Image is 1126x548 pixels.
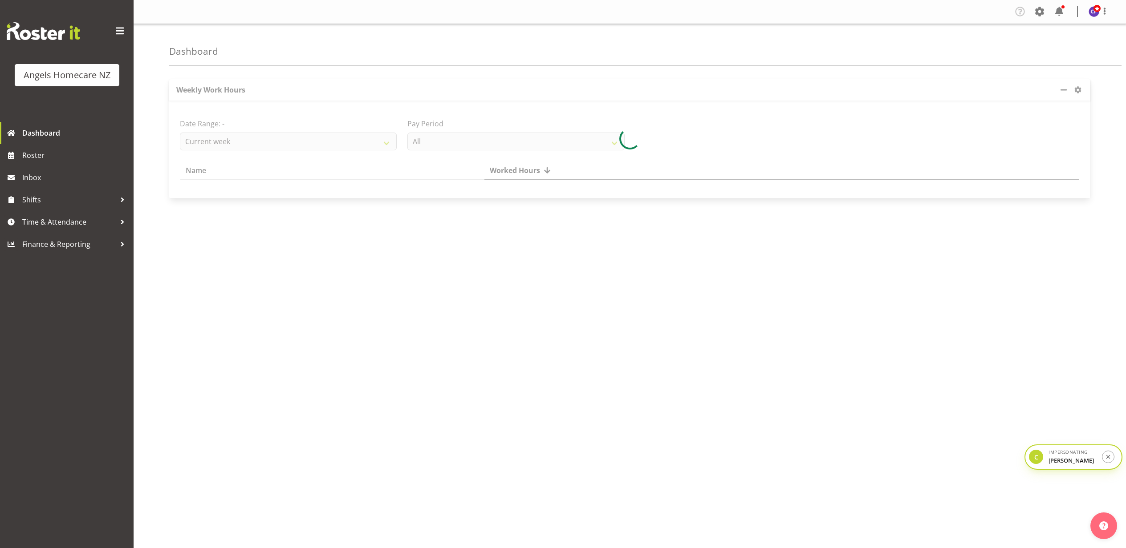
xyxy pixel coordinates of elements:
[22,238,116,251] span: Finance & Reporting
[1099,521,1108,530] img: help-xxl-2.png
[22,215,116,229] span: Time & Attendance
[1089,6,1099,17] img: connie-paul11936.jpg
[7,22,80,40] img: Rosterit website logo
[169,46,218,56] h4: Dashboard
[22,126,129,140] span: Dashboard
[1102,451,1114,463] button: Stop impersonation
[22,149,129,162] span: Roster
[22,193,116,206] span: Shifts
[22,171,129,184] span: Inbox
[24,68,110,82] div: Angels Homecare NZ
